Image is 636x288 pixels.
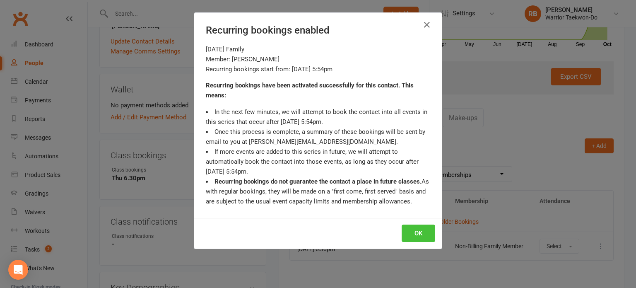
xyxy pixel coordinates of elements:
[420,18,434,31] button: Close
[206,54,430,64] div: Member: [PERSON_NAME]
[206,64,430,74] div: Recurring bookings start from: [DATE] 5:54pm
[206,127,430,147] li: Once this process is complete, a summary of these bookings will be sent by email to you at [PERSO...
[8,260,28,280] div: Open Intercom Messenger
[214,178,422,185] strong: Recurring bookings do not guarantee the contact a place in future classes.
[206,147,430,177] li: If more events are added to this series in future, we will attempt to automatically book the cont...
[402,225,435,242] button: OK
[206,177,430,206] li: As with regular bookings, they will be made on a "first come, first served" basis and are subject...
[206,24,430,36] h4: Recurring bookings enabled
[206,107,430,127] li: In the next few minutes, we will attempt to book the contact into all events in this series that ...
[206,44,430,54] div: [DATE] Family
[206,82,414,99] strong: Recurring bookings have been activated successfully for this contact. This means:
